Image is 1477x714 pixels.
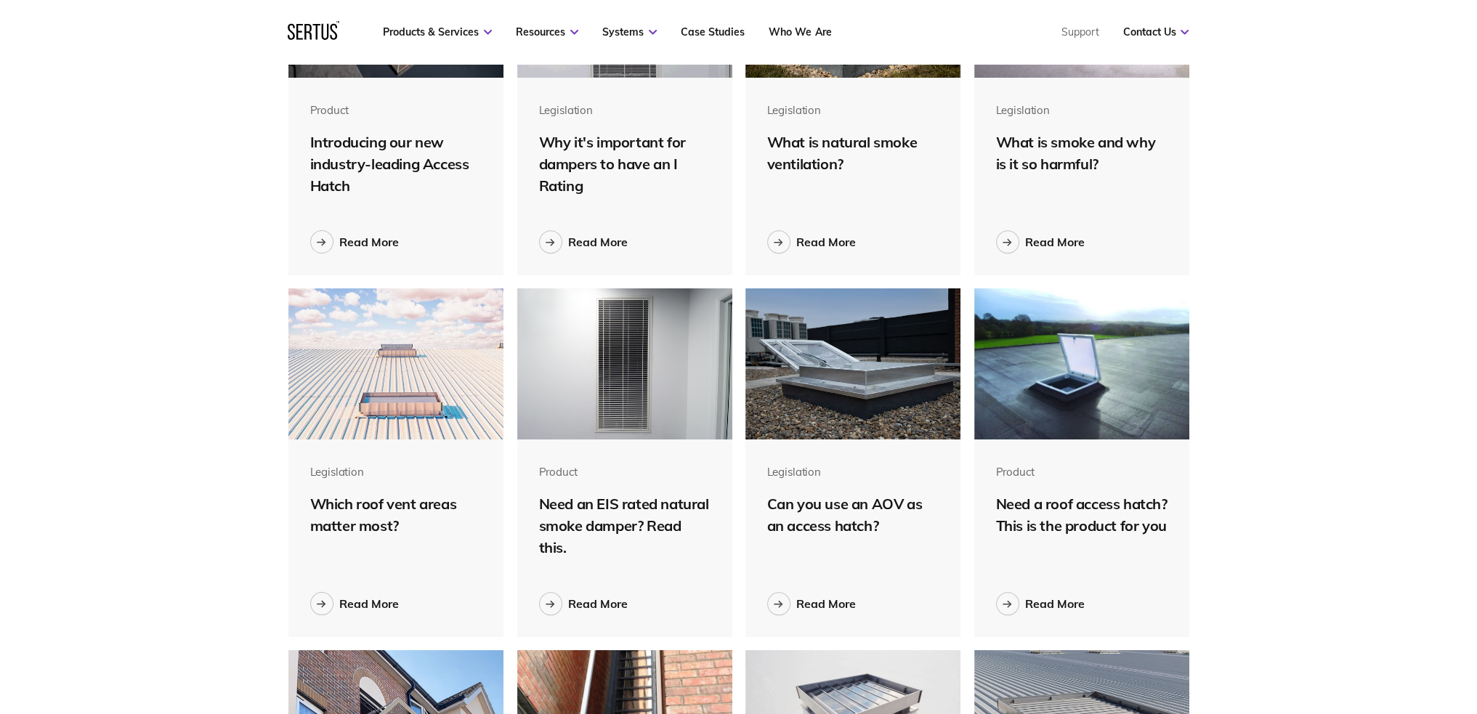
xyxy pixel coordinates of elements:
[568,596,628,611] div: Read More
[568,235,628,249] div: Read More
[769,25,831,38] a: Who We Are
[383,25,492,38] a: Products & Services
[339,235,399,249] div: Read More
[796,596,856,611] div: Read More
[1025,235,1085,249] div: Read More
[339,596,399,611] div: Read More
[767,465,939,479] div: Legislation
[539,103,711,117] div: Legislation
[996,465,1168,479] div: Product
[539,493,711,559] div: Need an EIS rated natural smoke damper? Read this.
[310,465,482,479] div: Legislation
[681,25,745,38] a: Case Studies
[516,25,578,38] a: Resources
[310,131,482,197] div: Introducing our new industry-leading Access Hatch
[996,592,1085,615] a: Read More
[539,131,711,197] div: Why it's important for dampers to have an I Rating
[1061,25,1098,38] a: Support
[796,235,856,249] div: Read More
[539,592,628,615] a: Read More
[996,103,1168,117] div: Legislation
[1216,546,1477,714] iframe: Chat Widget
[767,592,856,615] a: Read More
[1025,596,1085,611] div: Read More
[1122,25,1189,38] a: Contact Us
[310,592,399,615] a: Read More
[996,230,1085,253] a: Read More
[767,103,939,117] div: Legislation
[767,131,939,175] div: What is natural smoke ventilation?
[767,230,856,253] a: Read More
[310,103,482,117] div: Product
[996,131,1168,175] div: What is smoke and why is it so harmful?
[602,25,657,38] a: Systems
[310,230,399,253] a: Read More
[996,493,1168,537] div: Need a roof access hatch? This is the product for you
[539,465,711,479] div: Product
[310,493,482,537] div: Which roof vent areas matter most?
[767,493,939,537] div: Can you use an AOV as an access hatch?
[539,230,628,253] a: Read More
